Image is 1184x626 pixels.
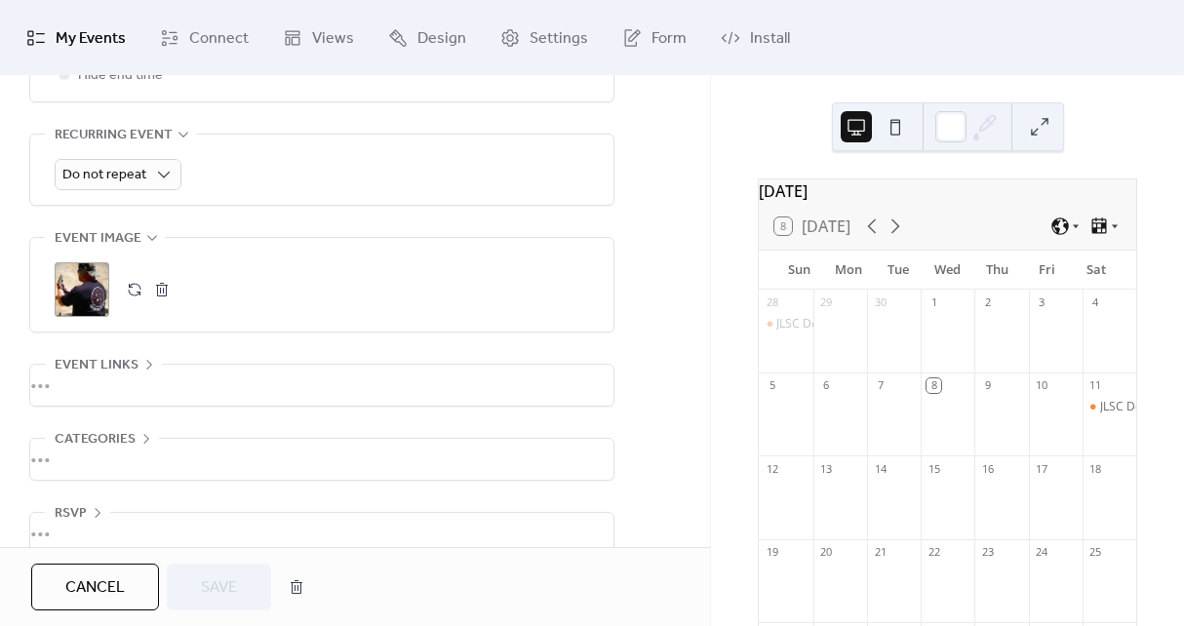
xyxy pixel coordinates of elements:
[312,23,354,54] span: Views
[55,124,173,147] span: Recurring event
[765,378,779,393] div: 5
[1088,295,1103,310] div: 4
[927,295,941,310] div: 1
[189,23,249,54] span: Connect
[1035,461,1049,476] div: 17
[530,23,588,54] span: Settings
[417,23,466,54] span: Design
[927,378,941,393] div: 8
[55,502,87,526] span: RSVP
[819,378,834,393] div: 6
[651,23,687,54] span: Form
[30,513,613,554] div: •••
[972,251,1022,290] div: Thu
[1071,251,1121,290] div: Sat
[486,8,603,67] a: Settings
[873,295,888,310] div: 30
[374,8,481,67] a: Design
[1088,378,1103,393] div: 11
[980,295,995,310] div: 2
[145,8,263,67] a: Connect
[1022,251,1072,290] div: Fri
[608,8,701,67] a: Form
[765,295,779,310] div: 28
[923,251,972,290] div: Wed
[873,461,888,476] div: 14
[927,545,941,560] div: 22
[819,295,834,310] div: 29
[62,162,146,188] span: Do not repeat
[759,179,1136,203] div: [DATE]
[1083,399,1136,415] div: JLSC Defensive Pistol 2
[268,8,369,67] a: Views
[873,378,888,393] div: 7
[1035,295,1049,310] div: 3
[78,64,163,88] span: Hide end time
[980,378,995,393] div: 9
[1088,461,1103,476] div: 18
[1035,545,1049,560] div: 24
[980,545,995,560] div: 23
[1088,545,1103,560] div: 25
[819,461,834,476] div: 13
[56,23,126,54] span: My Events
[776,316,960,333] div: JLSC Defensive Pistol 1 (Beginner)
[55,262,109,317] div: ;
[874,251,924,290] div: Tue
[765,545,779,560] div: 19
[819,545,834,560] div: 20
[1035,378,1049,393] div: 10
[706,8,805,67] a: Install
[30,365,613,406] div: •••
[31,564,159,610] button: Cancel
[30,439,613,480] div: •••
[759,316,812,333] div: JLSC Defensive Pistol 1 (Beginner)
[873,545,888,560] div: 21
[824,251,874,290] div: Mon
[927,461,941,476] div: 15
[65,576,125,600] span: Cancel
[774,251,824,290] div: Sun
[55,428,136,451] span: Categories
[12,8,140,67] a: My Events
[980,461,995,476] div: 16
[750,23,790,54] span: Install
[55,354,138,377] span: Event links
[765,461,779,476] div: 12
[55,227,141,251] span: Event image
